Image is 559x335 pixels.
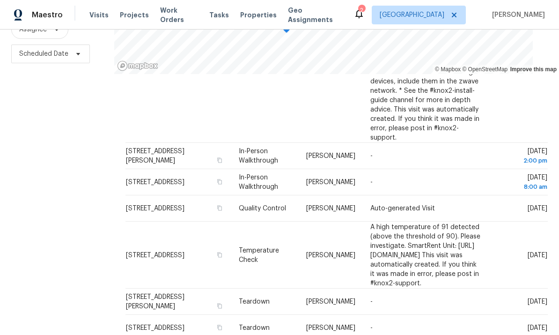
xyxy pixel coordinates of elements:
[19,25,47,34] span: Assignee
[497,182,547,192] div: 8:00 am
[215,323,224,332] button: Copy Address
[239,298,270,305] span: Teardown
[510,66,557,73] a: Improve this map
[488,10,545,20] span: [PERSON_NAME]
[462,66,508,73] a: OpenStreetMap
[160,6,198,24] span: Work Orders
[528,325,547,331] span: [DATE]
[215,250,224,259] button: Copy Address
[239,205,286,212] span: Quality Control
[306,298,355,305] span: [PERSON_NAME]
[370,179,373,186] span: -
[370,205,435,212] span: Auto-generated Visit
[370,298,373,305] span: -
[306,179,355,186] span: [PERSON_NAME]
[126,325,184,331] span: [STREET_ADDRESS]
[32,10,63,20] span: Maestro
[306,153,355,159] span: [PERSON_NAME]
[215,178,224,186] button: Copy Address
[497,174,547,192] span: [DATE]
[120,10,149,20] span: Projects
[239,247,279,263] span: Temperature Check
[117,60,158,71] a: Mapbox homepage
[306,205,355,212] span: [PERSON_NAME]
[306,325,355,331] span: [PERSON_NAME]
[497,148,547,165] span: [DATE]
[380,10,444,20] span: [GEOGRAPHIC_DATA]
[288,6,342,24] span: Geo Assignments
[370,153,373,159] span: -
[19,49,68,59] span: Scheduled Date
[126,294,184,310] span: [STREET_ADDRESS][PERSON_NAME]
[209,12,229,18] span: Tasks
[497,156,547,165] div: 2:00 pm
[126,179,184,186] span: [STREET_ADDRESS]
[126,205,184,212] span: [STREET_ADDRESS]
[528,252,547,258] span: [DATE]
[215,156,224,164] button: Copy Address
[370,325,373,331] span: -
[126,148,184,164] span: [STREET_ADDRESS][PERSON_NAME]
[239,174,278,190] span: In-Person Walkthrough
[358,6,365,15] div: 2
[215,204,224,212] button: Copy Address
[239,148,278,164] span: In-Person Walkthrough
[370,223,480,286] span: A high temperature of 91 detected (above the threshold of 90). Please investigate. SmartRent Unit...
[239,325,270,331] span: Teardown
[89,10,109,20] span: Visits
[240,10,277,20] span: Properties
[528,298,547,305] span: [DATE]
[306,252,355,258] span: [PERSON_NAME]
[215,302,224,310] button: Copy Address
[435,66,461,73] a: Mapbox
[528,205,547,212] span: [DATE]
[126,252,184,258] span: [STREET_ADDRESS]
